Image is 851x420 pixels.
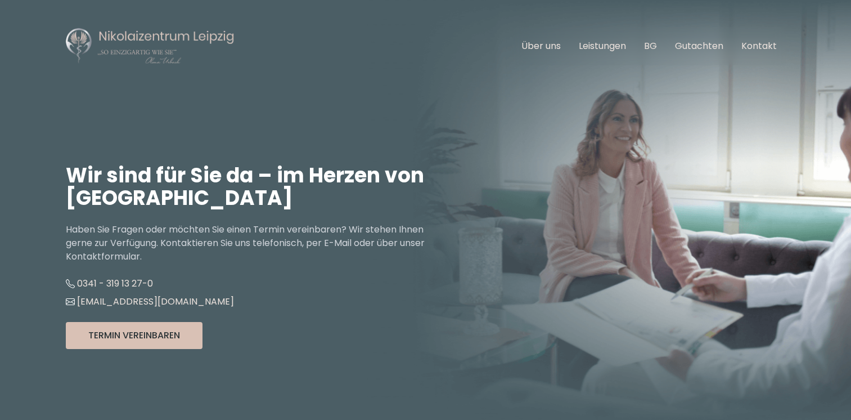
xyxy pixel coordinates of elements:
a: Leistungen [579,39,626,52]
a: BG [644,39,657,52]
h1: Wir sind für Sie da – im Herzen von [GEOGRAPHIC_DATA] [66,164,426,209]
a: Kontakt [741,39,777,52]
a: Über uns [521,39,561,52]
a: [EMAIL_ADDRESS][DOMAIN_NAME] [66,295,234,308]
a: Gutachten [675,39,723,52]
a: 0341 - 319 13 27-0 [66,277,153,290]
button: Termin Vereinbaren [66,322,202,349]
img: Nikolaizentrum Leipzig Logo [66,27,235,65]
p: Haben Sie Fragen oder möchten Sie einen Termin vereinbaren? Wir stehen Ihnen gerne zur Verfügung.... [66,223,426,263]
